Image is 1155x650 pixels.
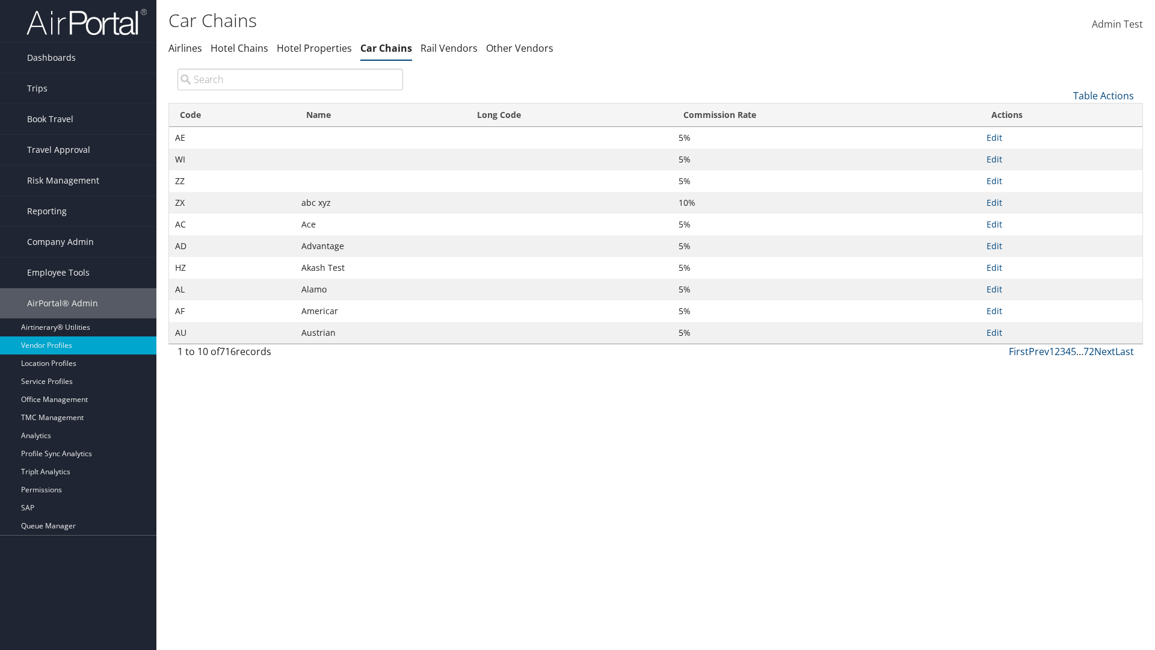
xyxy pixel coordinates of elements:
[987,262,1002,273] a: Edit
[295,192,466,214] td: abc xyz
[673,279,981,300] td: 5%
[27,166,99,196] span: Risk Management
[987,218,1002,230] a: Edit
[673,257,981,279] td: 5%
[27,73,48,104] span: Trips
[466,104,673,127] th: Long Code: activate to sort column ascending
[169,322,295,344] td: AU
[987,175,1002,187] a: Edit
[295,214,466,235] td: Ace
[169,149,295,170] td: WI
[169,170,295,192] td: ZZ
[168,8,818,33] h1: Car Chains
[987,240,1002,252] a: Edit
[27,227,94,257] span: Company Admin
[987,197,1002,208] a: Edit
[295,257,466,279] td: Akash Test
[295,235,466,257] td: Advantage
[177,344,403,365] div: 1 to 10 of records
[673,127,981,149] td: 5%
[27,135,90,165] span: Travel Approval
[1092,17,1143,31] span: Admin Test
[1094,345,1115,358] a: Next
[1076,345,1083,358] span: …
[177,69,403,90] input: Search
[987,327,1002,338] a: Edit
[27,43,76,73] span: Dashboards
[360,42,412,55] a: Car Chains
[27,196,67,226] span: Reporting
[981,104,1142,127] th: Actions
[277,42,352,55] a: Hotel Properties
[169,235,295,257] td: AD
[987,153,1002,165] a: Edit
[211,42,268,55] a: Hotel Chains
[1055,345,1060,358] a: 2
[27,288,98,318] span: AirPortal® Admin
[1060,345,1065,358] a: 3
[1115,345,1134,358] a: Last
[486,42,553,55] a: Other Vendors
[1073,89,1134,102] a: Table Actions
[1083,345,1094,358] a: 72
[673,192,981,214] td: 10%
[1065,345,1071,358] a: 4
[169,300,295,322] td: AF
[420,42,478,55] a: Rail Vendors
[295,300,466,322] td: Americar
[295,322,466,344] td: Austrian
[295,279,466,300] td: Alamo
[673,322,981,344] td: 5%
[1071,345,1076,358] a: 5
[1092,6,1143,43] a: Admin Test
[987,283,1002,295] a: Edit
[168,42,202,55] a: Airlines
[987,305,1002,317] a: Edit
[673,149,981,170] td: 5%
[26,8,147,36] img: airportal-logo.png
[673,300,981,322] td: 5%
[1029,345,1049,358] a: Prev
[1049,345,1055,358] a: 1
[673,214,981,235] td: 5%
[169,127,295,149] td: AE
[295,104,466,127] th: Name: activate to sort column descending
[673,235,981,257] td: 5%
[27,258,90,288] span: Employee Tools
[220,345,236,358] span: 716
[169,104,295,127] th: Code: activate to sort column ascending
[169,279,295,300] td: AL
[169,257,295,279] td: HZ
[673,104,981,127] th: Commission Rate: activate to sort column ascending
[169,214,295,235] td: AC
[673,170,981,192] td: 5%
[169,192,295,214] td: ZX
[27,104,73,134] span: Book Travel
[987,132,1002,143] a: Edit
[1009,345,1029,358] a: First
